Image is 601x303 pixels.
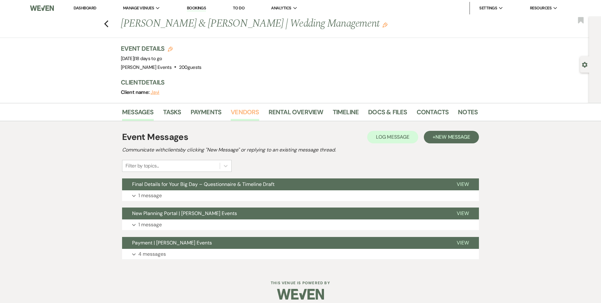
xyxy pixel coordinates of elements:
h2: Communicate with clients by clicking "New Message" or replying to an existing message thread. [122,146,479,154]
button: 1 message [122,190,479,201]
a: Rental Overview [269,107,323,121]
span: Final Details for Your Big Day – Questionnaire & Timeline Draft [132,181,275,187]
span: 18 days to go [135,55,162,62]
h1: Event Messages [122,131,188,144]
a: Timeline [333,107,359,121]
button: View [447,237,479,249]
a: Payments [191,107,222,121]
span: [DATE] [121,55,162,62]
button: Open lead details [582,61,588,67]
p: 4 messages [138,250,166,258]
button: +New Message [424,131,479,143]
span: View [457,210,469,217]
button: 1 message [122,219,479,230]
img: Weven Logo [30,2,54,15]
button: View [447,178,479,190]
a: Vendors [231,107,259,121]
span: | [134,55,162,62]
span: Log Message [376,134,409,140]
span: Settings [479,5,497,11]
button: Log Message [367,131,418,143]
a: Contacts [417,107,449,121]
a: Tasks [163,107,181,121]
button: View [447,208,479,219]
button: Edit [383,22,388,28]
span: View [457,239,469,246]
a: Bookings [187,5,206,11]
p: 1 message [138,221,162,229]
a: Dashboard [74,5,96,11]
span: New Planning Portal | [PERSON_NAME] Events [132,210,237,217]
span: 200 guests [179,64,202,70]
p: 1 message [138,192,162,200]
button: Final Details for Your Big Day – Questionnaire & Timeline Draft [122,178,447,190]
h1: [PERSON_NAME] & [PERSON_NAME] | Wedding Management [121,16,401,31]
h3: Client Details [121,78,471,87]
span: View [457,181,469,187]
button: New Planning Portal | [PERSON_NAME] Events [122,208,447,219]
button: Javi [151,90,160,95]
a: Messages [122,107,154,121]
span: [PERSON_NAME] Events [121,64,172,70]
a: Notes [458,107,478,121]
button: 4 messages [122,249,479,259]
span: Manage Venues [123,5,154,11]
span: Analytics [271,5,291,11]
h3: Event Details [121,44,202,53]
span: Payment | [PERSON_NAME] Events [132,239,212,246]
span: Client name: [121,89,151,95]
span: New Message [435,134,470,140]
div: Filter by topics... [126,162,159,170]
span: Resources [530,5,552,11]
a: To Do [233,5,244,11]
button: Payment | [PERSON_NAME] Events [122,237,447,249]
a: Docs & Files [368,107,407,121]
